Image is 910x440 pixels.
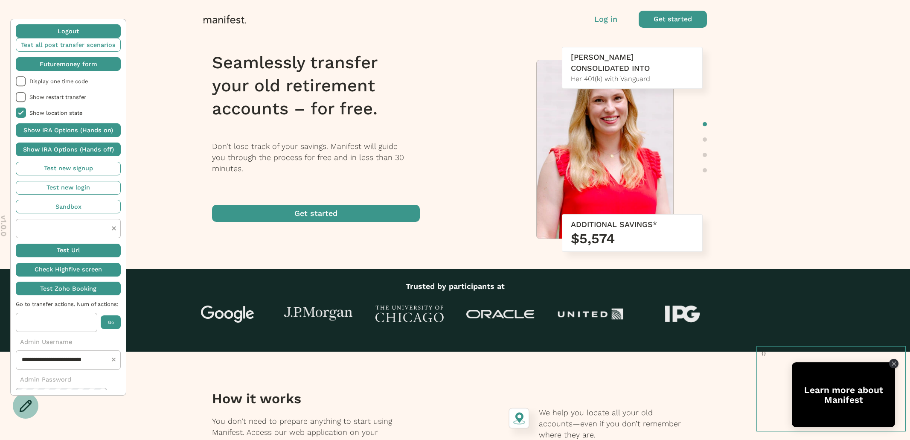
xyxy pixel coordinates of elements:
button: Test Url [16,244,121,257]
h1: Seamlessly transfer your old retirement accounts – for free. [212,51,431,120]
img: J.P Morgan [284,307,352,321]
li: Display one time code [16,76,121,87]
p: Admin Username [16,338,121,347]
div: Learn more about Manifest [792,385,895,405]
button: Show IRA Options (Hands off) [16,143,121,156]
div: Her 401(k) with Vanguard [571,74,694,84]
span: Show restart transfer [29,94,121,100]
button: Get started [212,205,420,222]
div: Tolstoy bubble widget [792,362,895,427]
button: Test Zoho Booking [16,282,121,295]
div: Open Tolstoy widget [792,362,895,427]
button: Log in [594,14,617,25]
button: Sandbox [16,200,121,213]
pre: {} [756,346,906,431]
li: Show restart transfer [16,92,121,102]
span: Go to transfer actions. Num of actions: [16,301,121,307]
img: Meredith [537,60,673,243]
button: Get started [639,11,707,28]
button: Check Highfive screen [16,263,121,277]
li: Show location state [16,108,121,118]
div: Close Tolstoy widget [889,359,898,368]
img: Google [193,306,262,323]
button: Test all post transfer scenarios [16,38,121,52]
h3: $5,574 [571,230,694,247]
button: Show IRA Options (Hands on) [16,123,121,137]
button: Go [101,315,121,329]
h3: How it works [212,390,403,407]
div: Open Tolstoy [792,362,895,427]
p: Admin Password [16,375,121,384]
button: Logout [16,24,121,38]
button: Test new login [16,181,121,195]
span: Display one time code [29,78,121,85]
div: [PERSON_NAME] CONSOLIDATED INTO [571,52,694,74]
div: ADDITIONAL SAVINGS* [571,219,694,230]
button: Futuremoney form [16,57,121,71]
p: Don’t lose track of your savings. Manifest will guide you through the process for free and in les... [212,141,431,174]
span: Show location state [29,110,121,116]
img: Oracle [466,310,535,319]
button: Test new signup [16,162,121,175]
img: University of Chicago [375,306,444,323]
